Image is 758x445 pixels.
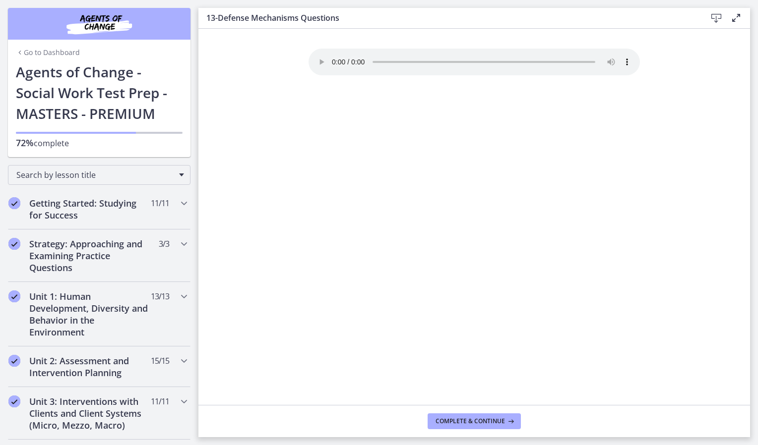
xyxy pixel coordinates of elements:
h2: Getting Started: Studying for Success [29,197,150,221]
h2: Unit 2: Assessment and Intervention Planning [29,355,150,379]
h3: 13-Defense Mechanisms Questions [206,12,691,24]
span: 13 / 13 [151,290,169,302]
span: Search by lesson title [16,169,174,180]
span: 11 / 11 [151,395,169,407]
i: Completed [8,395,20,407]
span: 11 / 11 [151,197,169,209]
h2: Strategy: Approaching and Examining Practice Questions [29,238,150,274]
span: Complete & continue [436,417,505,425]
span: 3 / 3 [159,238,169,250]
h2: Unit 1: Human Development, Diversity and Behavior in the Environment [29,290,150,338]
img: Agents of Change Social Work Test Prep [40,12,159,36]
a: Go to Dashboard [16,48,80,57]
span: 15 / 15 [151,355,169,367]
div: Search by lesson title [8,165,190,185]
button: Complete & continue [428,413,521,429]
i: Completed [8,197,20,209]
p: complete [16,137,183,149]
span: 72% [16,137,34,149]
h1: Agents of Change - Social Work Test Prep - MASTERS - PREMIUM [16,61,183,124]
i: Completed [8,355,20,367]
i: Completed [8,238,20,250]
h2: Unit 3: Interventions with Clients and Client Systems (Micro, Mezzo, Macro) [29,395,150,431]
i: Completed [8,290,20,302]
